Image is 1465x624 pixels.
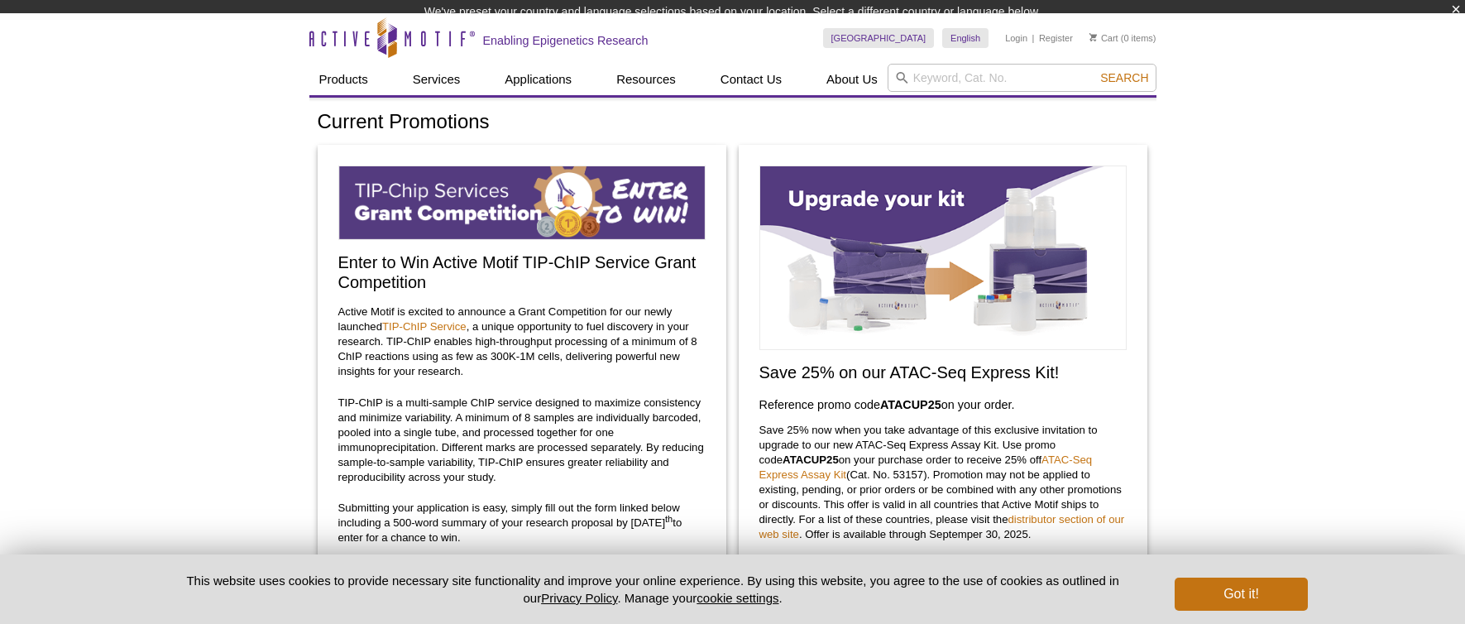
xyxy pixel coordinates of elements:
[759,166,1127,350] img: Save on ATAC-Seq Express Assay Kit
[606,64,686,95] a: Resources
[823,28,935,48] a: [GEOGRAPHIC_DATA]
[338,305,706,379] p: Active Motif is excited to announce a Grant Competition for our newly launched , a unique opportu...
[403,64,471,95] a: Services
[1039,32,1073,44] a: Register
[697,591,778,605] button: cookie settings
[759,513,1125,540] a: distributor section of our web site
[1175,578,1307,611] button: Got it!
[158,572,1148,607] p: This website uses cookies to provide necessary site functionality and improve your online experie...
[759,454,1093,481] a: ATAC-Seq Express Assay Kit
[338,396,706,485] p: TIP-ChIP is a multi-sample ChIP service designed to maximize consistency and minimize variability...
[382,320,467,333] a: TIP-ChIP Service
[1100,71,1148,84] span: Search
[1032,28,1035,48] li: |
[338,501,706,545] p: Submitting your application is easy, simply fill out the form linked below including a 500-word s...
[541,591,617,605] a: Privacy Policy
[1089,33,1097,41] img: Your Cart
[816,64,888,95] a: About Us
[338,166,706,240] img: TIP-ChIP Service Grant Competition
[1089,28,1156,48] li: (0 items)
[483,33,649,48] h2: Enabling Epigenetics Research
[1095,70,1153,85] button: Search
[791,12,835,51] img: Change Here
[338,252,706,292] h2: Enter to Win Active Motif TIP-ChIP Service Grant Competition
[759,362,1127,382] h2: Save 25% on our ATAC-Seq Express Kit!
[888,64,1156,92] input: Keyword, Cat. No.
[318,111,1148,135] h1: Current Promotions
[783,454,839,466] strong: ATACUP25
[495,64,582,95] a: Applications
[1005,32,1027,44] a: Login
[759,395,1127,415] h3: Reference promo code on your order.
[711,64,792,95] a: Contact Us
[1089,32,1118,44] a: Cart
[665,514,673,524] sup: th
[880,398,941,411] strong: ATACUP25
[942,28,989,48] a: English
[309,64,378,95] a: Products
[759,423,1127,542] p: Save 25% now when you take advantage of this exclusive invitation to upgrade to our new ATAC-Seq ...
